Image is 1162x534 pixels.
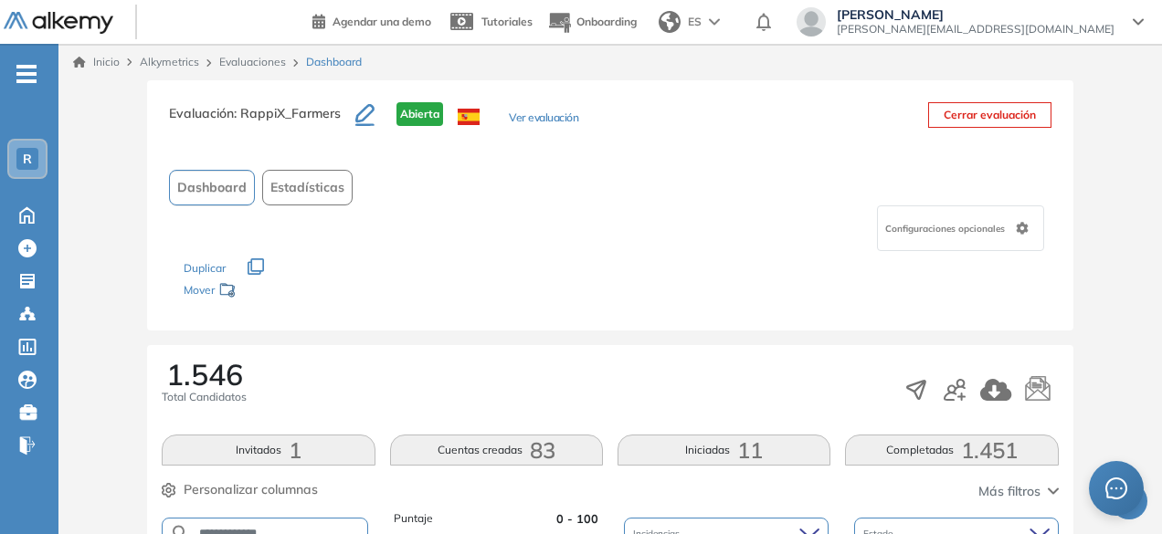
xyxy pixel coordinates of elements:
button: Cuentas creadas83 [390,435,603,466]
button: Cerrar evaluación [928,102,1051,128]
span: Personalizar columnas [184,480,318,499]
span: [PERSON_NAME][EMAIL_ADDRESS][DOMAIN_NAME] [837,22,1114,37]
span: Configuraciones opcionales [885,222,1009,236]
i: - [16,72,37,76]
span: Onboarding [576,15,637,28]
span: Estadísticas [270,178,344,197]
span: Puntaje [394,510,433,528]
button: Más filtros [978,482,1059,501]
button: Completadas1.451 [845,435,1058,466]
button: Invitados1 [162,435,375,466]
span: Total Candidatos [162,389,247,405]
a: Evaluaciones [219,55,286,68]
span: 1.546 [166,360,243,389]
span: Agendar una demo [333,15,431,28]
button: Estadísticas [262,170,353,205]
div: Mover [184,275,366,309]
img: Logo [4,12,113,35]
a: Agendar una demo [312,9,431,31]
span: 0 - 100 [556,510,598,528]
span: Alkymetrics [140,55,199,68]
span: Duplicar [184,261,226,275]
button: Ver evaluación [509,110,578,129]
button: Personalizar columnas [162,480,318,499]
img: world [659,11,681,33]
span: Más filtros [978,482,1041,501]
h3: Evaluación [169,102,355,141]
button: Dashboard [169,170,255,205]
span: : RappiX_Farmers [234,105,341,121]
span: Dashboard [177,178,247,197]
div: Configuraciones opcionales [877,205,1044,251]
button: Onboarding [547,3,637,42]
a: Inicio [73,54,120,70]
span: R [23,152,32,166]
img: arrow [709,18,720,26]
span: Tutoriales [481,15,533,28]
img: ESP [458,109,480,125]
button: Iniciadas11 [618,435,830,466]
span: ES [688,14,702,30]
span: message [1104,476,1127,499]
span: Dashboard [306,54,362,70]
span: [PERSON_NAME] [837,7,1114,22]
span: Abierta [396,102,443,126]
